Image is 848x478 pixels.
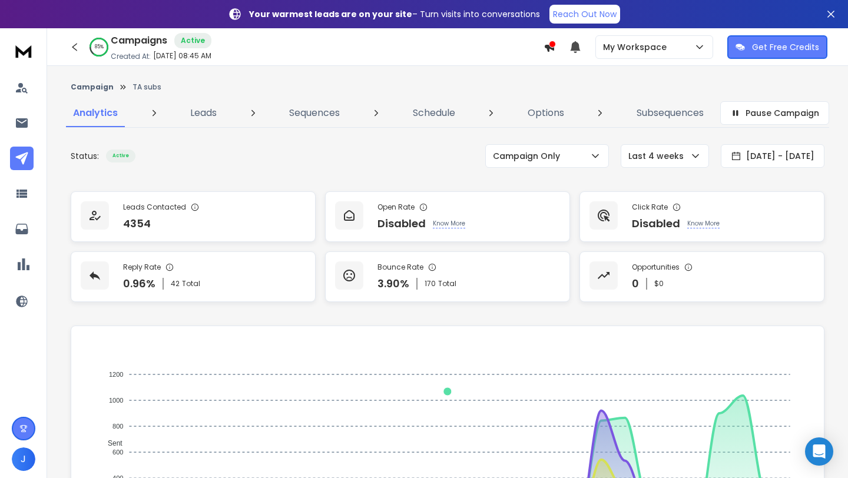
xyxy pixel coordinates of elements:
[528,106,564,120] p: Options
[289,106,340,120] p: Sequences
[727,35,827,59] button: Get Free Credits
[109,397,123,404] tspan: 1000
[377,215,426,232] p: Disabled
[282,99,347,127] a: Sequences
[171,279,180,288] span: 42
[752,41,819,53] p: Get Free Credits
[249,8,540,20] p: – Turn visits into conversations
[132,82,161,92] p: TA subs
[553,8,617,20] p: Reach Out Now
[112,449,123,456] tspan: 600
[99,439,122,447] span: Sent
[123,203,186,212] p: Leads Contacted
[109,371,123,378] tspan: 1200
[406,99,462,127] a: Schedule
[425,279,436,288] span: 170
[628,150,688,162] p: Last 4 weeks
[637,106,704,120] p: Subsequences
[632,203,668,212] p: Click Rate
[12,447,35,471] button: J
[183,99,224,127] a: Leads
[521,99,571,127] a: Options
[174,33,211,48] div: Active
[71,150,99,162] p: Status:
[413,106,455,120] p: Schedule
[71,82,114,92] button: Campaign
[632,215,680,232] p: Disabled
[190,106,217,120] p: Leads
[153,51,211,61] p: [DATE] 08:45 AM
[720,101,829,125] button: Pause Campaign
[249,8,412,20] strong: Your warmest leads are on your site
[632,275,639,292] p: 0
[721,144,824,168] button: [DATE] - [DATE]
[111,52,151,61] p: Created At:
[377,275,409,292] p: 3.90 %
[123,263,161,272] p: Reply Rate
[325,251,570,302] a: Bounce Rate3.90%170Total
[182,279,200,288] span: Total
[325,191,570,242] a: Open RateDisabledKnow More
[493,150,565,162] p: Campaign Only
[805,437,833,466] div: Open Intercom Messenger
[433,219,465,228] p: Know More
[438,279,456,288] span: Total
[687,219,720,228] p: Know More
[112,423,123,430] tspan: 800
[71,251,316,302] a: Reply Rate0.96%42Total
[123,215,151,232] p: 4354
[632,263,680,272] p: Opportunities
[73,106,118,120] p: Analytics
[66,99,125,127] a: Analytics
[579,191,824,242] a: Click RateDisabledKnow More
[579,251,824,302] a: Opportunities0$0
[111,34,167,48] h1: Campaigns
[71,191,316,242] a: Leads Contacted4354
[95,44,104,51] p: 85 %
[12,40,35,62] img: logo
[377,263,423,272] p: Bounce Rate
[654,279,664,288] p: $ 0
[549,5,620,24] a: Reach Out Now
[123,275,155,292] p: 0.96 %
[106,150,135,162] div: Active
[630,99,711,127] a: Subsequences
[603,41,671,53] p: My Workspace
[377,203,415,212] p: Open Rate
